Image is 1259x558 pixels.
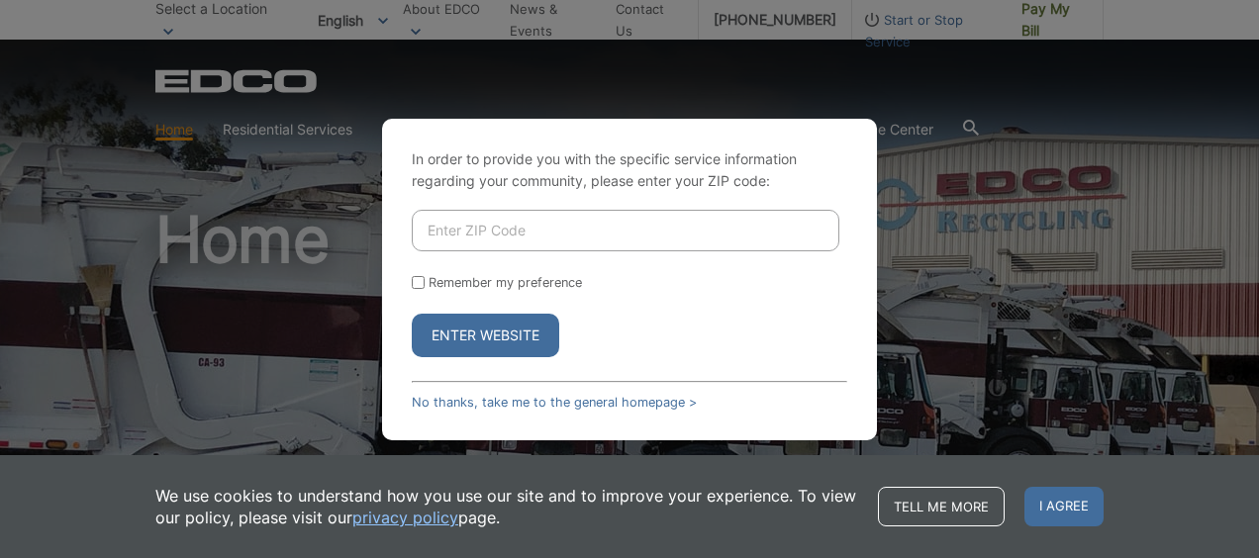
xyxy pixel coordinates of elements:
[352,507,458,528] a: privacy policy
[412,148,847,192] p: In order to provide you with the specific service information regarding your community, please en...
[412,395,697,410] a: No thanks, take me to the general homepage >
[412,210,839,251] input: Enter ZIP Code
[412,314,559,357] button: Enter Website
[878,487,1005,526] a: Tell me more
[429,275,582,290] label: Remember my preference
[1024,487,1104,526] span: I agree
[155,485,858,528] p: We use cookies to understand how you use our site and to improve your experience. To view our pol...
